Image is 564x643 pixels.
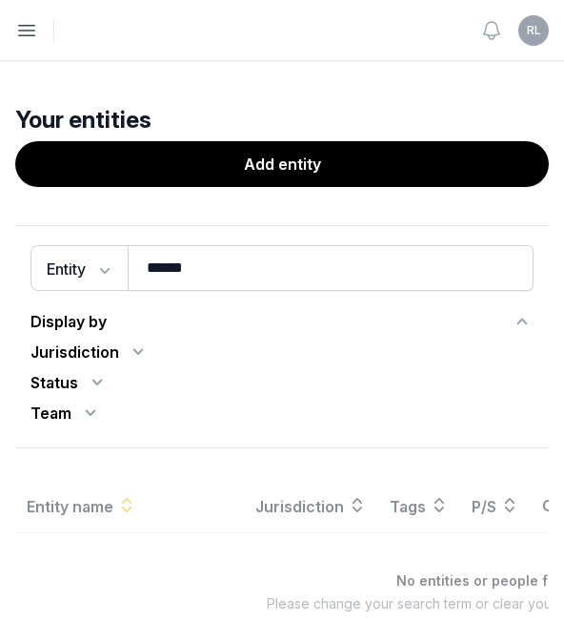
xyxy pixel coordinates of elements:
span: RL [527,25,541,36]
p: Display by [30,306,107,337]
button: RL [518,15,549,46]
div: Status [30,367,109,398]
div: Team [30,398,102,428]
a: Add entity [15,141,549,187]
h2: Your entities [15,107,549,134]
button: Entity [30,245,128,291]
div: Jurisdiction [30,337,150,367]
